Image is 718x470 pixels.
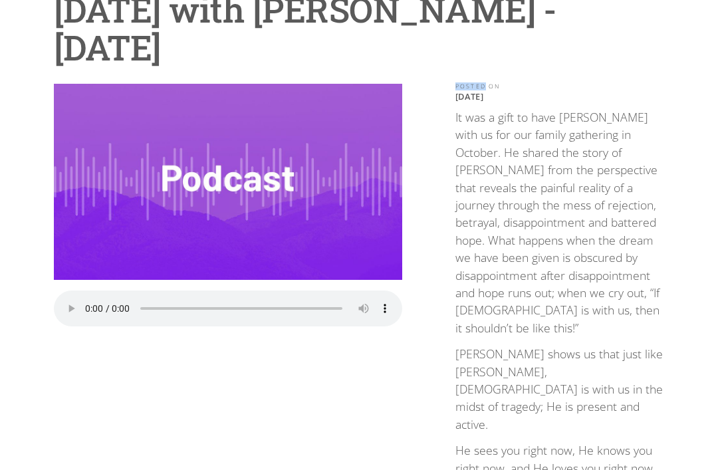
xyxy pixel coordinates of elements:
[455,91,664,102] p: [DATE]
[54,291,402,326] audio: Your browser does not support the audio element.
[455,108,664,336] p: It was a gift to have [PERSON_NAME] with us for our family gathering in October. He shared the st...
[455,84,664,90] div: POSTED ON
[54,84,402,280] img: Sunday with Mark Head - October 22 2023
[455,345,664,433] p: [PERSON_NAME] shows us that just like [PERSON_NAME], [DEMOGRAPHIC_DATA] is with us in the midst o...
